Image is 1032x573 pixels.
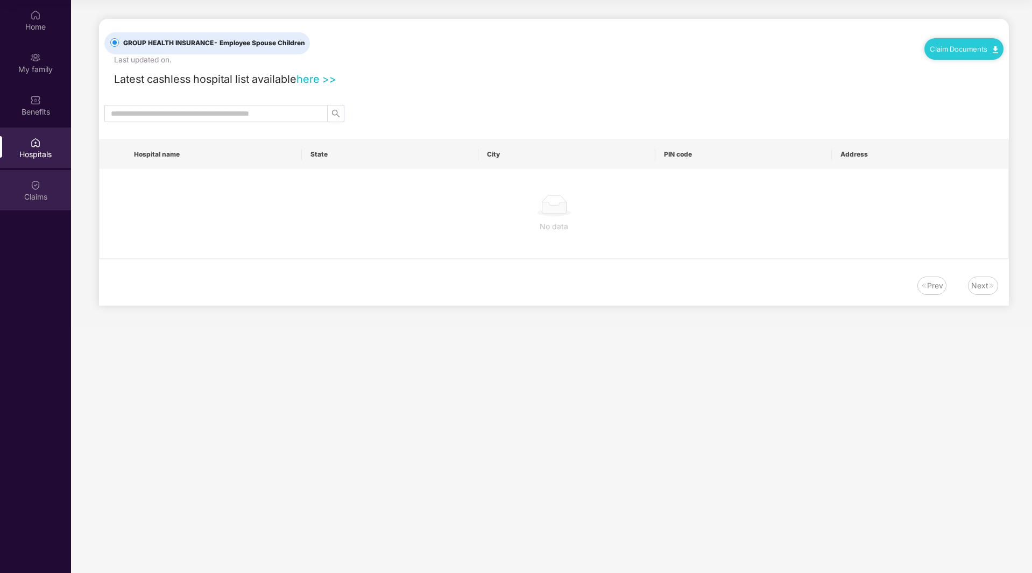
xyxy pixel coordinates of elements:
img: svg+xml;base64,PHN2ZyBpZD0iSG9tZSIgeG1sbnM9Imh0dHA6Ly93d3cudzMub3JnLzIwMDAvc3ZnIiB3aWR0aD0iMjAiIG... [30,10,41,20]
th: Hospital name [125,140,302,169]
th: Address [832,140,1008,169]
img: svg+xml;base64,PHN2ZyB3aWR0aD0iMjAiIGhlaWdodD0iMjAiIHZpZXdCb3g9IjAgMCAyMCAyMCIgZmlsbD0ibm9uZSIgeG... [30,52,41,63]
img: svg+xml;base64,PHN2ZyB4bWxucz0iaHR0cDovL3d3dy53My5vcmcvMjAwMC9zdmciIHdpZHRoPSIxNiIgaGVpZ2h0PSIxNi... [921,282,927,289]
button: search [327,105,344,122]
th: State [302,140,478,169]
div: Next [971,280,988,292]
img: svg+xml;base64,PHN2ZyBpZD0iSG9zcGl0YWxzIiB4bWxucz0iaHR0cDovL3d3dy53My5vcmcvMjAwMC9zdmciIHdpZHRoPS... [30,137,41,148]
img: svg+xml;base64,PHN2ZyBpZD0iQ2xhaW0iIHhtbG5zPSJodHRwOi8vd3d3LnczLm9yZy8yMDAwL3N2ZyIgd2lkdGg9IjIwIi... [30,180,41,190]
div: Prev [927,280,943,292]
th: City [478,140,655,169]
div: Last updated on . [114,54,172,66]
img: svg+xml;base64,PHN2ZyBpZD0iQmVuZWZpdHMiIHhtbG5zPSJodHRwOi8vd3d3LnczLm9yZy8yMDAwL3N2ZyIgd2lkdGg9Ij... [30,95,41,105]
th: PIN code [655,140,832,169]
span: - Employee Spouse Children [214,39,305,47]
div: No data [108,221,1000,232]
img: svg+xml;base64,PHN2ZyB4bWxucz0iaHR0cDovL3d3dy53My5vcmcvMjAwMC9zdmciIHdpZHRoPSIxMC40IiBoZWlnaHQ9Ij... [993,46,998,53]
span: Address [840,150,1000,159]
span: Hospital name [134,150,293,159]
a: here >> [296,73,336,86]
a: Claim Documents [930,45,998,53]
span: search [328,109,344,118]
img: svg+xml;base64,PHN2ZyB4bWxucz0iaHR0cDovL3d3dy53My5vcmcvMjAwMC9zdmciIHdpZHRoPSIxNiIgaGVpZ2h0PSIxNi... [988,282,995,289]
span: GROUP HEALTH INSURANCE [119,38,309,48]
span: Latest cashless hospital list available [114,73,296,86]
